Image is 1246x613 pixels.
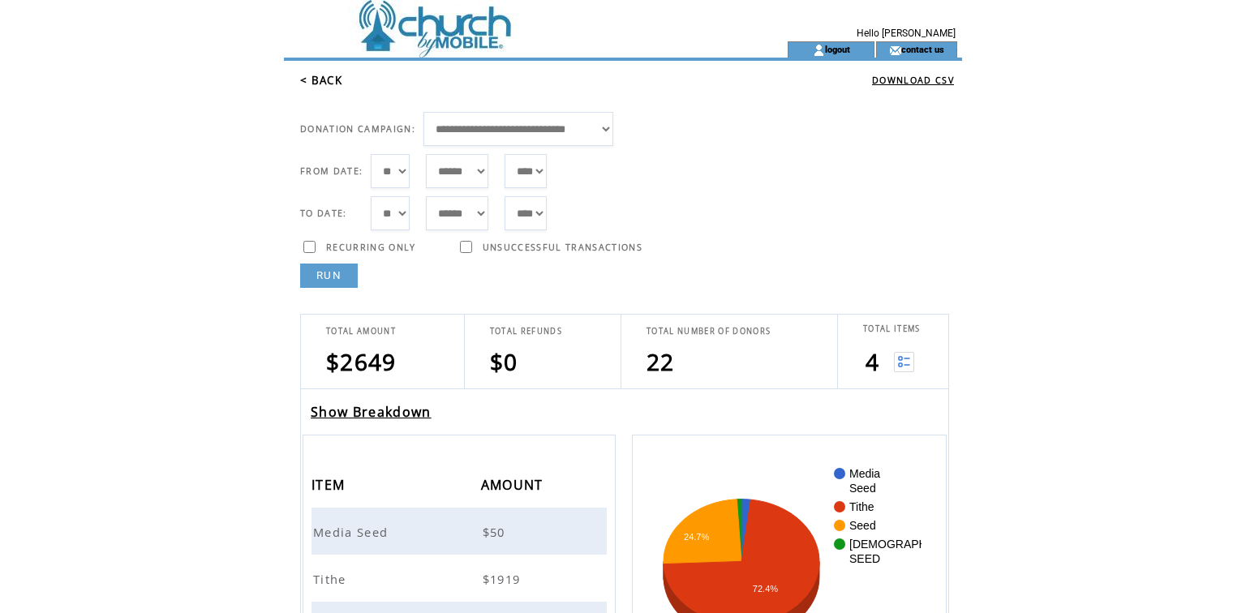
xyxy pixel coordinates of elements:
img: View list [894,352,914,372]
a: AMOUNT [481,479,548,489]
span: TOTAL AMOUNT [326,326,396,337]
a: Media Seed [313,523,392,538]
text: 72.4% [753,584,778,594]
text: SEED [849,552,880,565]
span: Hello [PERSON_NAME] [857,28,956,39]
img: contact_us_icon.gif [889,44,901,57]
span: $50 [483,524,509,540]
a: Show Breakdown [311,403,432,421]
span: TOTAL NUMBER OF DONORS [647,326,771,337]
span: 4 [866,346,879,377]
span: RECURRING ONLY [326,242,416,253]
text: Seed [849,482,876,495]
span: Tithe [313,571,350,587]
a: DOWNLOAD CSV [872,75,954,86]
img: account_icon.gif [813,44,825,57]
span: 22 [647,346,675,377]
span: UNSUCCESSFUL TRANSACTIONS [483,242,642,253]
span: DONATION CAMPAIGN: [300,123,415,135]
span: $0 [490,346,518,377]
span: Media Seed [313,524,392,540]
text: Tithe [849,500,874,513]
a: contact us [901,44,944,54]
span: TOTAL ITEMS [863,324,921,334]
a: logout [825,44,850,54]
text: Media [849,467,880,480]
span: ITEM [311,472,349,502]
a: Tithe [313,570,350,585]
span: TOTAL REFUNDS [490,326,562,337]
text: Seed [849,519,876,532]
span: FROM DATE: [300,165,363,177]
a: RUN [300,264,358,288]
a: ITEM [311,479,349,489]
text: 24.7% [684,532,709,542]
span: $2649 [326,346,397,377]
span: TO DATE: [300,208,347,219]
span: AMOUNT [481,472,548,502]
text: [DEMOGRAPHIC_DATA] [849,538,977,551]
a: < BACK [300,73,342,88]
span: $1919 [483,571,525,587]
